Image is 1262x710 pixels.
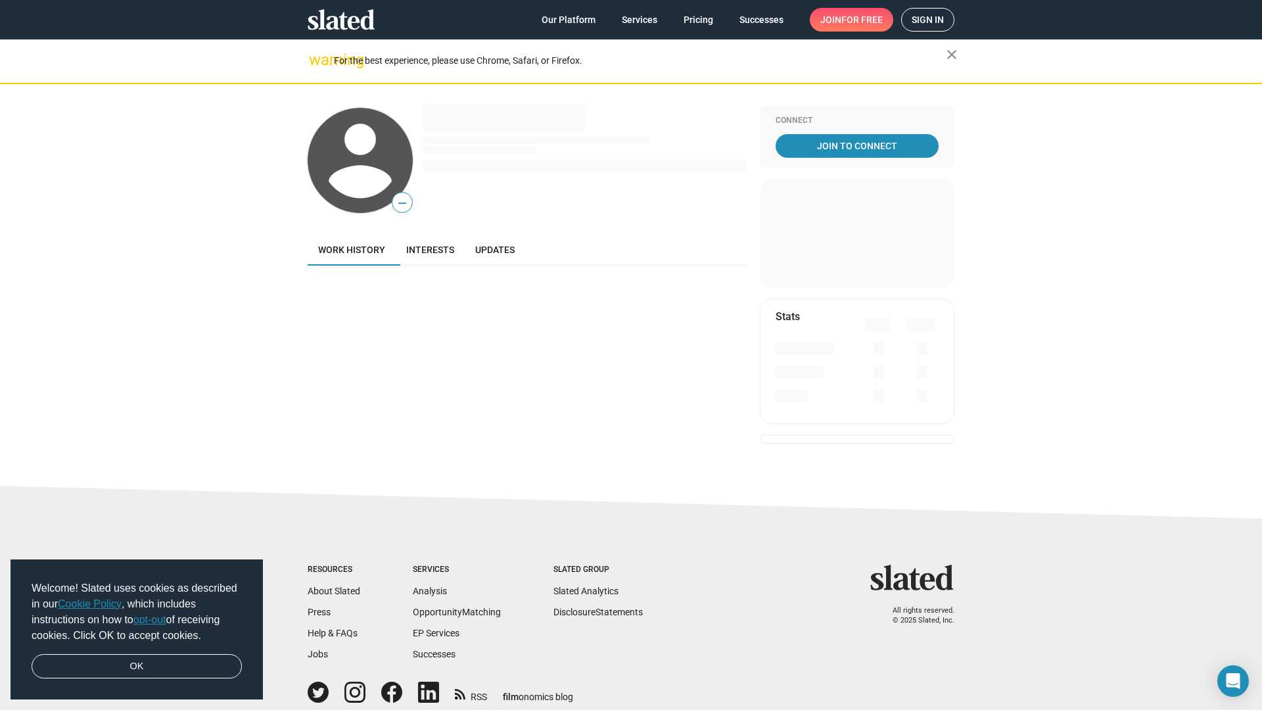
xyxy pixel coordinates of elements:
[308,565,360,575] div: Resources
[778,134,936,158] span: Join To Connect
[308,628,358,638] a: Help & FAQs
[465,234,525,266] a: Updates
[413,565,501,575] div: Services
[58,598,122,609] a: Cookie Policy
[503,680,573,703] a: filmonomics blog
[901,8,954,32] a: Sign in
[133,614,166,625] a: opt-out
[912,9,944,31] span: Sign in
[503,692,519,702] span: film
[455,683,487,703] a: RSS
[318,245,385,255] span: Work history
[531,8,606,32] a: Our Platform
[32,654,242,679] a: dismiss cookie message
[32,580,242,644] span: Welcome! Slated uses cookies as described in our , which includes instructions on how to of recei...
[622,8,657,32] span: Services
[944,47,960,62] mat-icon: close
[879,606,954,625] p: All rights reserved. © 2025 Slated, Inc.
[553,586,619,596] a: Slated Analytics
[308,586,360,596] a: About Slated
[776,116,939,126] div: Connect
[413,649,456,659] a: Successes
[308,234,396,266] a: Work history
[611,8,668,32] a: Services
[1217,665,1249,697] div: Open Intercom Messenger
[729,8,794,32] a: Successes
[392,195,412,212] span: —
[673,8,724,32] a: Pricing
[396,234,465,266] a: Interests
[413,586,447,596] a: Analysis
[553,607,643,617] a: DisclosureStatements
[413,607,501,617] a: OpportunityMatching
[776,134,939,158] a: Join To Connect
[413,628,459,638] a: EP Services
[542,8,596,32] span: Our Platform
[820,8,883,32] span: Join
[406,245,454,255] span: Interests
[11,559,263,700] div: cookieconsent
[739,8,783,32] span: Successes
[475,245,515,255] span: Updates
[308,607,331,617] a: Press
[684,8,713,32] span: Pricing
[334,52,947,70] div: For the best experience, please use Chrome, Safari, or Firefox.
[841,8,883,32] span: for free
[810,8,893,32] a: Joinfor free
[309,52,325,68] mat-icon: warning
[308,649,328,659] a: Jobs
[553,565,643,575] div: Slated Group
[776,310,800,323] mat-card-title: Stats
